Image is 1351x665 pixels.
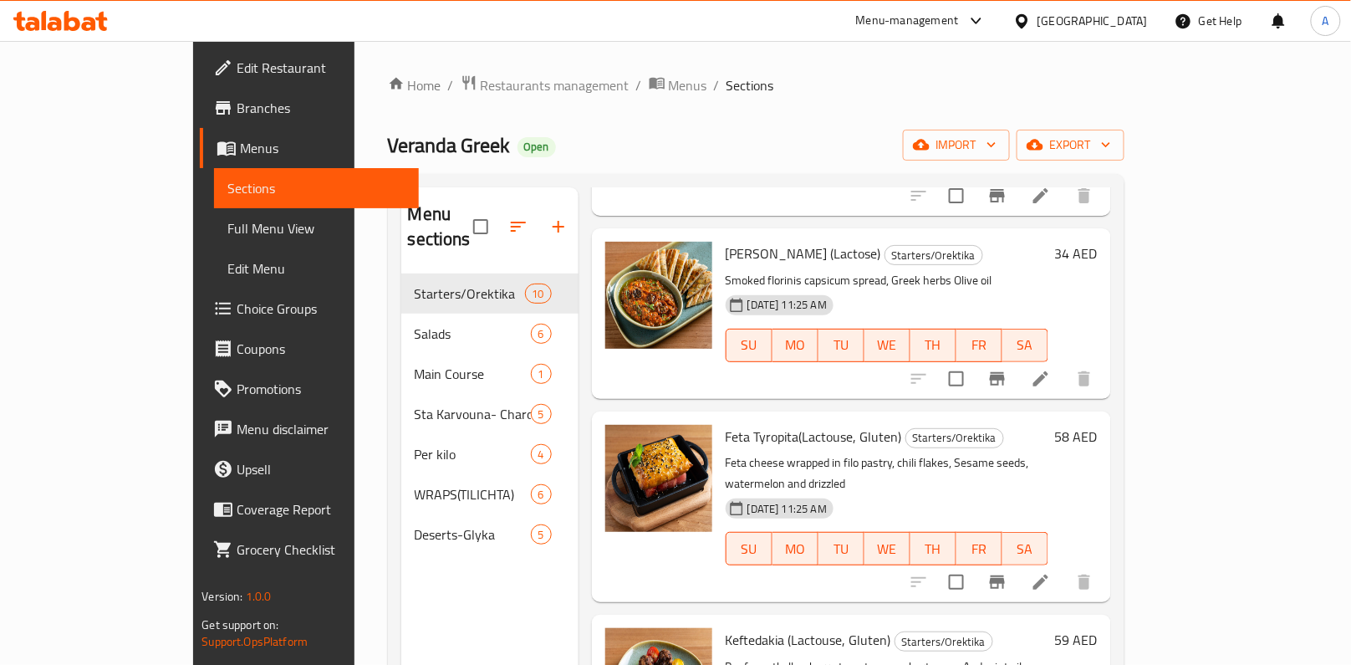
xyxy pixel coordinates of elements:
span: Main Course [415,364,531,384]
span: Starters/Orektika [415,284,525,304]
span: Version: [201,586,242,607]
span: Starters/Orektika [885,246,982,265]
span: SA [1009,333,1042,357]
h6: 58 AED [1055,425,1098,448]
span: Feta Tyropita(Lactouse, Gluten) [726,424,902,449]
span: Choice Groups [237,299,405,319]
span: Restaurants management [481,75,630,95]
div: Main Course1 [401,354,579,394]
span: WE [871,333,904,357]
span: Sections [726,75,774,95]
span: A [1323,12,1329,30]
button: TU [818,329,864,362]
button: WE [864,532,910,565]
span: 5 [532,527,551,543]
span: WRAPS(TILICHTA) [415,484,531,504]
span: MO [779,537,812,561]
button: delete [1064,359,1104,399]
div: Salads6 [401,314,579,354]
span: 1 [532,366,551,382]
span: [DATE] 11:25 AM [741,297,834,313]
button: export [1017,130,1124,161]
button: Branch-specific-item [977,562,1017,602]
span: Open [517,140,556,154]
span: Salads [415,324,531,344]
span: WE [871,537,904,561]
span: Coupons [237,339,405,359]
div: items [531,484,552,504]
span: Menus [669,75,707,95]
span: Sort sections [498,207,538,247]
div: Starters/Orektika10 [401,274,579,314]
button: SA [1002,329,1048,362]
div: Starters/Orektika [905,428,1004,448]
a: Menus [649,74,707,96]
button: FR [956,532,1002,565]
a: Menus [200,128,419,168]
span: Select to update [939,565,974,600]
span: Get support on: [201,614,278,636]
span: Full Menu View [227,218,405,238]
button: SU [726,329,772,362]
span: export [1030,135,1111,156]
span: 6 [532,487,551,503]
div: items [531,404,552,424]
span: MO [779,333,812,357]
div: Sta Karvouna- Charcoal Grills5 [401,394,579,434]
span: Sta Karvouna- Charcoal Grills [415,404,531,424]
div: Deserts-Glyka5 [401,514,579,555]
a: Edit menu item [1031,572,1051,592]
h6: 34 AED [1055,242,1098,265]
span: Upsell [237,459,405,479]
button: FR [956,329,1002,362]
button: import [903,130,1010,161]
span: import [916,135,997,156]
span: Starters/Orektika [895,632,992,652]
a: Edit Restaurant [200,48,419,88]
span: Branches [237,98,405,118]
div: [GEOGRAPHIC_DATA] [1037,12,1148,30]
img: Feta Tyropita(Lactouse, Gluten) [605,425,712,532]
span: Deserts-Glyka [415,524,531,545]
div: Open [517,137,556,157]
div: items [531,364,552,384]
span: Promotions [237,379,405,399]
span: 5 [532,407,551,422]
div: items [531,524,552,545]
li: / [636,75,642,95]
span: 10 [526,286,551,302]
button: SA [1002,532,1048,565]
span: TH [917,333,950,357]
button: SU [726,532,772,565]
button: MO [772,532,818,565]
a: Edit Menu [214,248,419,289]
div: Starters/Orektika [895,632,993,652]
span: SA [1009,537,1042,561]
span: SU [733,333,766,357]
a: Edit menu item [1031,369,1051,389]
span: Select to update [939,178,974,213]
a: Coupons [200,329,419,369]
a: Support.OpsPlatform [201,631,308,652]
div: items [525,284,552,304]
span: Edit Restaurant [237,58,405,78]
span: Keftedakia (Lactouse, Gluten) [726,627,891,652]
span: FR [963,333,996,357]
button: WE [864,329,910,362]
a: Edit menu item [1031,186,1051,206]
div: Menu-management [856,11,959,31]
span: 6 [532,326,551,342]
span: TU [825,333,858,357]
li: / [448,75,454,95]
span: Edit Menu [227,258,405,279]
div: items [531,444,552,464]
a: Choice Groups [200,289,419,329]
button: TH [910,532,956,565]
p: Feta cheese wrapped in filo pastry, chili flakes, Sesame seeds, watermelon and drizzled [726,453,1048,494]
span: TH [917,537,950,561]
span: Veranda Greek [388,126,511,164]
